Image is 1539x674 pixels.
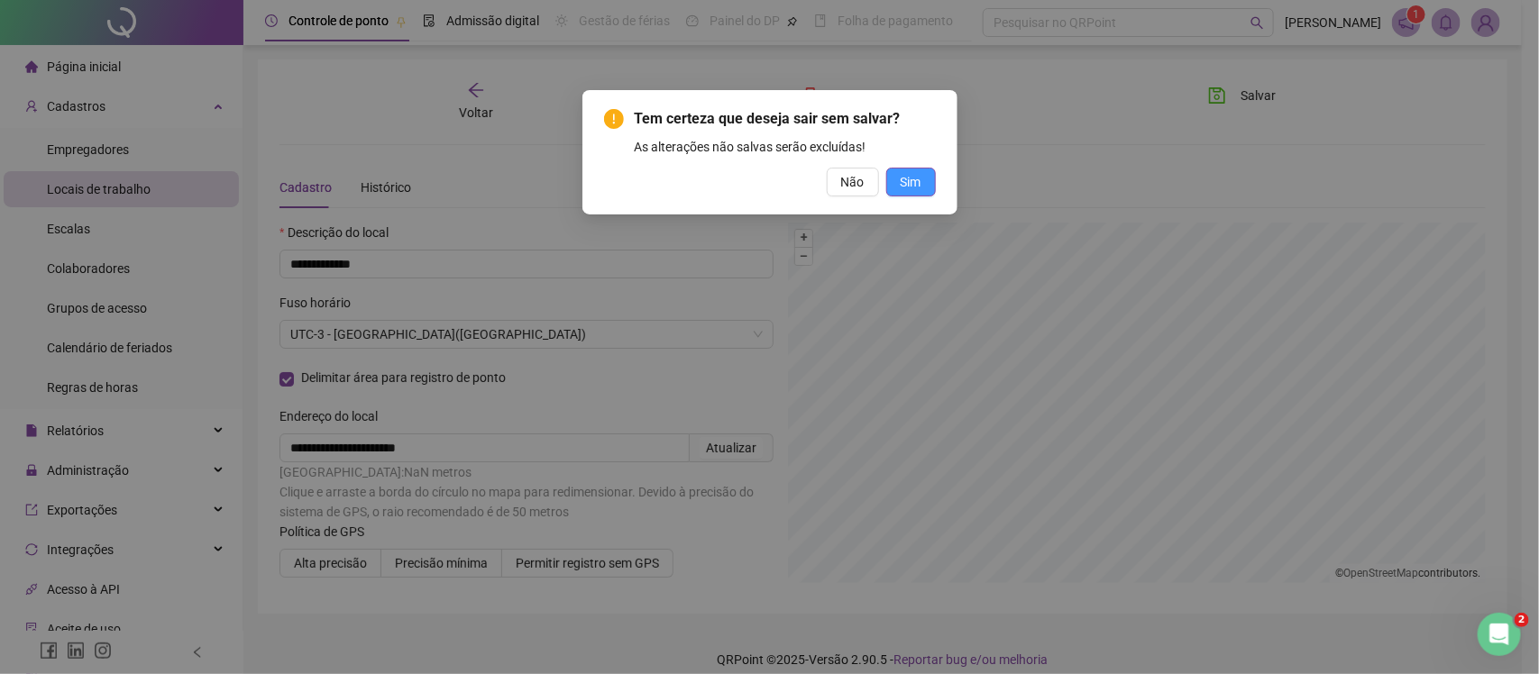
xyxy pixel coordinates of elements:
[1515,613,1529,627] span: 2
[841,172,865,192] span: Não
[827,168,879,196] button: Não
[901,172,921,192] span: Sim
[886,168,936,196] button: Sim
[604,109,624,129] span: exclamation-circle
[635,110,901,127] span: Tem certeza que deseja sair sem salvar?
[635,140,866,154] span: As alterações não salvas serão excluídas!
[1478,613,1521,656] iframe: Intercom live chat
